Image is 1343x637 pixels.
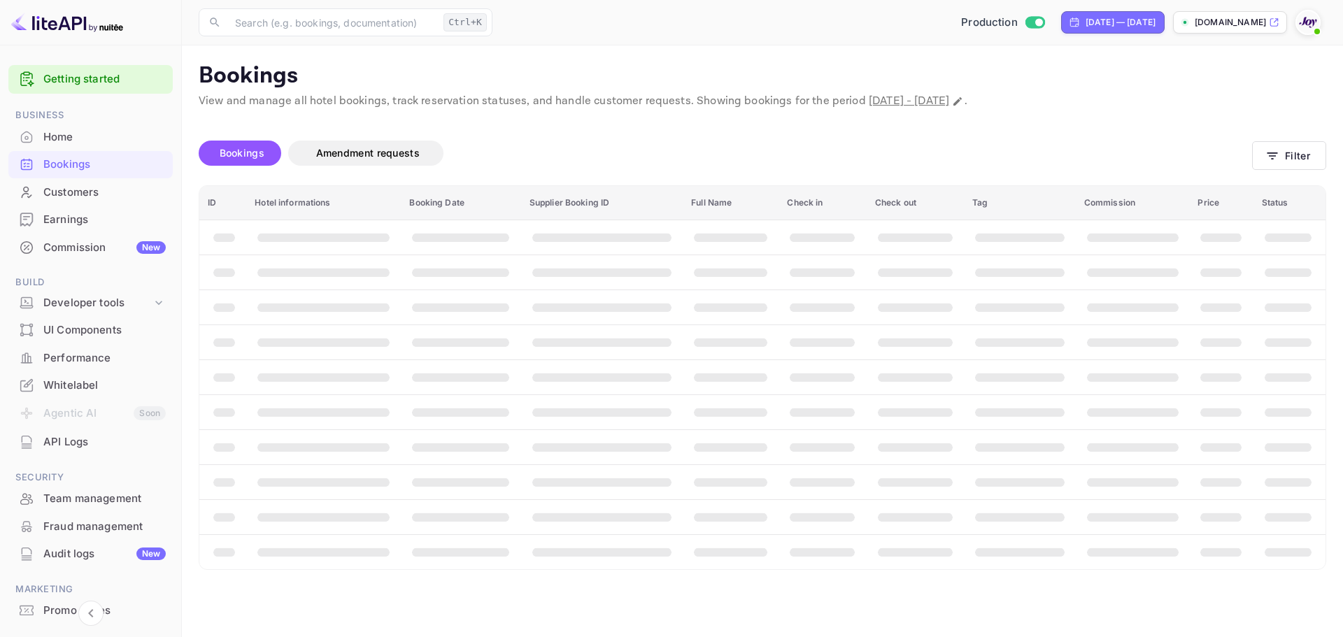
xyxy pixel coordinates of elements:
div: Audit logs [43,546,166,562]
div: Earnings [8,206,173,234]
button: Filter [1252,141,1326,170]
div: Whitelabel [8,372,173,399]
a: Team management [8,485,173,511]
div: Commission [43,240,166,256]
th: Hotel informations [246,186,401,220]
div: Audit logsNew [8,541,173,568]
img: With Joy [1297,11,1319,34]
table: booking table [199,186,1326,569]
span: [DATE] - [DATE] [869,94,949,108]
div: Developer tools [43,295,152,311]
a: Customers [8,179,173,205]
span: Amendment requests [316,147,420,159]
div: Promo codes [8,597,173,624]
div: Bookings [8,151,173,178]
p: Bookings [199,62,1326,90]
button: Collapse navigation [78,601,104,626]
div: New [136,547,166,560]
input: Search (e.g. bookings, documentation) [227,8,438,36]
a: Audit logsNew [8,541,173,566]
div: Switch to Sandbox mode [955,15,1050,31]
div: Whitelabel [43,378,166,394]
th: Price [1189,186,1253,220]
a: Home [8,124,173,150]
a: Performance [8,345,173,371]
div: UI Components [43,322,166,338]
div: Promo codes [43,603,166,619]
button: Change date range [951,94,965,108]
span: Build [8,275,173,290]
div: Bookings [43,157,166,173]
a: Promo codes [8,597,173,623]
div: [DATE] — [DATE] [1086,16,1156,29]
th: Tag [964,186,1076,220]
div: Home [8,124,173,151]
a: Getting started [43,71,166,87]
span: Production [961,15,1018,31]
a: CommissionNew [8,234,173,260]
th: Full Name [683,186,779,220]
div: Developer tools [8,291,173,315]
span: Security [8,470,173,485]
p: [DOMAIN_NAME] [1195,16,1266,29]
a: UI Components [8,317,173,343]
th: Status [1253,186,1326,220]
a: Bookings [8,151,173,177]
div: Customers [8,179,173,206]
div: Fraud management [8,513,173,541]
span: Business [8,108,173,123]
div: Customers [43,185,166,201]
div: Performance [43,350,166,366]
div: UI Components [8,317,173,344]
div: account-settings tabs [199,141,1252,166]
th: Commission [1076,186,1190,220]
div: CommissionNew [8,234,173,262]
div: API Logs [43,434,166,450]
div: API Logs [8,429,173,456]
th: Supplier Booking ID [521,186,683,220]
th: Check in [779,186,866,220]
div: Earnings [43,212,166,228]
div: New [136,241,166,254]
div: Ctrl+K [443,13,487,31]
div: Home [43,129,166,145]
div: Team management [43,491,166,507]
a: Whitelabel [8,372,173,398]
th: ID [199,186,246,220]
th: Booking Date [401,186,520,220]
a: Earnings [8,206,173,232]
a: Fraud management [8,513,173,539]
div: Team management [8,485,173,513]
span: Marketing [8,582,173,597]
p: View and manage all hotel bookings, track reservation statuses, and handle customer requests. Sho... [199,93,1326,110]
a: API Logs [8,429,173,455]
th: Check out [867,186,964,220]
span: Bookings [220,147,264,159]
div: Getting started [8,65,173,94]
div: Fraud management [43,519,166,535]
div: Performance [8,345,173,372]
img: LiteAPI logo [11,11,123,34]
